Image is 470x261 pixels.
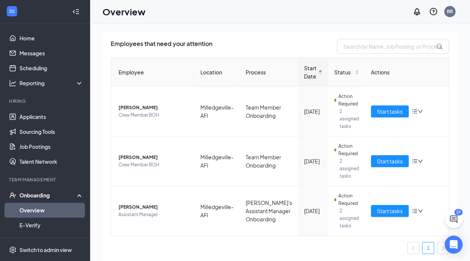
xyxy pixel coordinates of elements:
[119,111,188,119] span: Crew Member BOH
[447,8,453,15] div: BB
[119,161,188,169] span: Crew Member BOH
[412,108,418,114] span: bars
[19,79,84,87] div: Reporting
[19,46,83,61] a: Messages
[340,207,359,230] span: 2 assigned tasks
[119,104,188,111] span: [PERSON_NAME]
[19,218,83,233] a: E-Verify
[437,242,449,254] li: Next Page
[111,58,194,87] th: Employee
[240,136,298,186] td: Team Member Onboarding
[422,242,434,254] li: 1
[9,98,82,104] div: Hiring
[371,205,409,217] button: Start tasks
[102,5,145,18] h1: Overview
[337,39,449,54] input: Search by Name, Job Posting, or Process
[412,208,418,214] span: bars
[407,242,419,254] li: Previous Page
[334,68,353,76] span: Status
[445,236,463,254] div: Open Intercom Messenger
[429,7,438,16] svg: QuestionInfo
[371,155,409,167] button: Start tasks
[437,242,449,254] button: right
[412,7,421,16] svg: Notifications
[19,109,83,124] a: Applicants
[72,8,80,15] svg: Collapse
[454,209,463,215] div: 19
[377,207,403,215] span: Start tasks
[304,157,322,165] div: [DATE]
[304,207,322,215] div: [DATE]
[8,7,16,15] svg: WorkstreamLogo
[445,210,463,228] button: ChatActive
[240,87,298,136] td: Team Member Onboarding
[194,186,240,236] td: Milledgeville-AFI
[194,136,240,186] td: Milledgeville-AFI
[338,93,359,108] span: Action Required
[449,215,458,224] svg: ChatActive
[340,108,359,130] span: 2 assigned tasks
[418,208,423,214] span: down
[119,203,188,211] span: [PERSON_NAME]
[418,159,423,164] span: down
[411,246,415,251] span: left
[194,58,240,87] th: Location
[119,211,188,218] span: Assistant Manager
[111,39,212,54] span: Employees that need your attention
[418,109,423,114] span: down
[423,242,434,254] a: 1
[412,158,418,164] span: bars
[19,139,83,154] a: Job Postings
[19,233,83,248] a: Onboarding Documents
[9,176,82,183] div: Team Management
[119,154,188,161] span: [PERSON_NAME]
[19,31,83,46] a: Home
[328,58,365,87] th: Status
[194,87,240,136] td: Milledgeville-AFI
[19,154,83,169] a: Talent Network
[304,64,317,80] span: Start Date
[19,203,83,218] a: Overview
[407,242,419,254] button: left
[19,246,72,254] div: Switch to admin view
[441,246,445,251] span: right
[19,61,83,76] a: Scheduling
[240,58,298,87] th: Process
[19,124,83,139] a: Sourcing Tools
[304,107,322,116] div: [DATE]
[240,186,298,236] td: [PERSON_NAME]'s Assistant Manager Onboarding
[365,58,449,87] th: Actions
[338,192,359,207] span: Action Required
[377,107,403,116] span: Start tasks
[371,105,409,117] button: Start tasks
[377,157,403,165] span: Start tasks
[338,142,359,157] span: Action Required
[19,191,77,199] div: Onboarding
[9,79,16,87] svg: Analysis
[340,157,359,180] span: 2 assigned tasks
[9,191,16,199] svg: UserCheck
[9,246,16,254] svg: Settings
